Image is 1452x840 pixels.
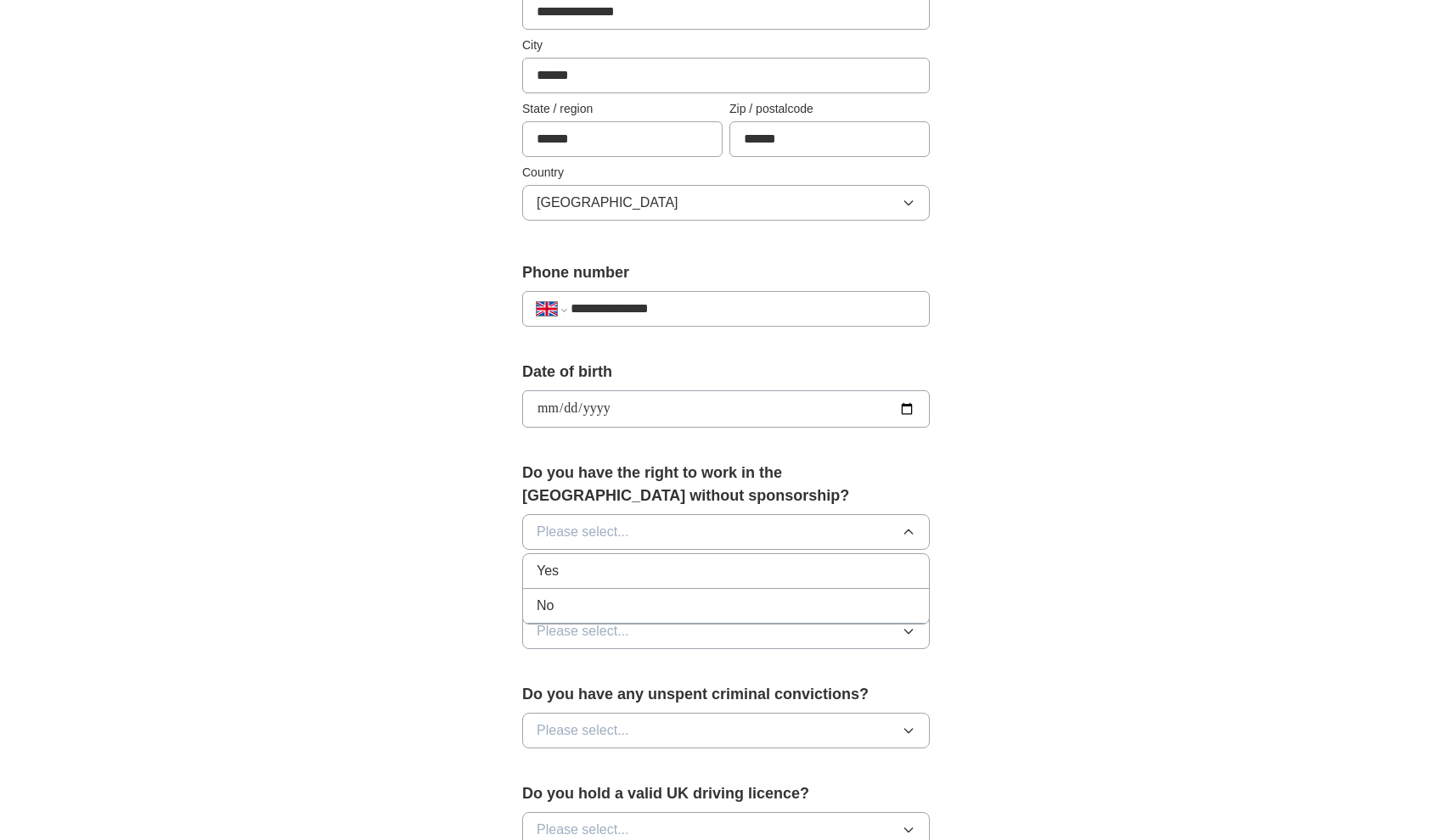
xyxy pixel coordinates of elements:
label: State / region [522,100,723,118]
span: No [537,596,554,616]
label: Do you have the right to work in the [GEOGRAPHIC_DATA] without sponsorship? [522,462,930,507]
span: [GEOGRAPHIC_DATA] [537,193,678,213]
span: Please select... [537,720,629,741]
label: Country [522,164,930,182]
label: Do you have any unspent criminal convictions? [522,683,930,706]
span: Please select... [537,820,629,840]
label: Date of birth [522,361,930,384]
label: Zip / postalcode [729,100,930,118]
label: Phone number [522,261,930,284]
button: Please select... [522,613,930,649]
span: Please select... [537,522,629,542]
label: Do you hold a valid UK driving licence? [522,782,930,805]
label: City [522,36,930,54]
span: Please select... [537,621,629,641]
button: Please select... [522,514,930,550]
span: Yes [537,561,559,581]
button: [GEOGRAPHIC_DATA] [522,185,930,221]
button: Please select... [522,713,930,748]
